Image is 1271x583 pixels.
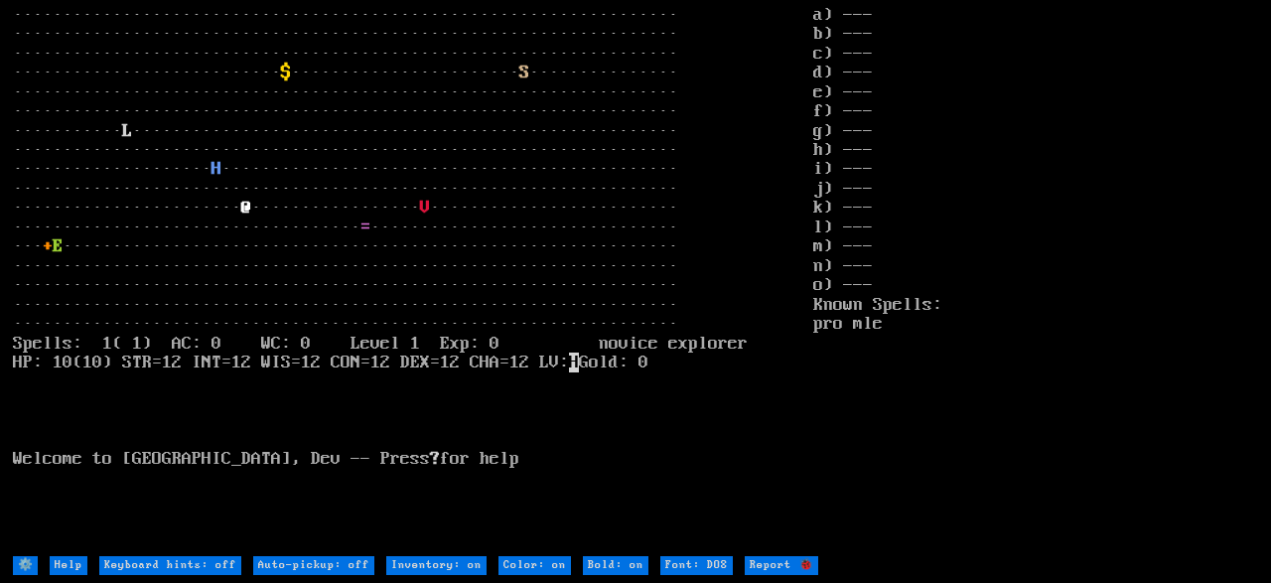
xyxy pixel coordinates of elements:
[281,63,291,82] font: $
[13,556,38,575] input: ⚙️
[660,556,733,575] input: Font: DOS
[386,556,487,575] input: Inventory: on
[519,63,529,82] font: S
[430,449,440,469] b: ?
[99,556,241,575] input: Keyboard hints: off
[122,121,132,141] font: L
[360,218,370,237] font: =
[745,556,818,575] input: Report 🐞
[569,353,579,372] mark: H
[253,556,374,575] input: Auto-pickup: off
[43,236,53,256] font: +
[498,556,571,575] input: Color: on
[241,198,251,218] font: @
[212,159,221,179] font: H
[13,6,813,554] larn: ··································································· ·····························...
[813,6,1258,554] stats: a) --- b) --- c) --- d) --- e) --- f) --- g) --- h) --- i) --- j) --- k) --- l) --- m) --- n) ---...
[583,556,648,575] input: Bold: on
[50,556,87,575] input: Help
[420,198,430,218] font: V
[53,236,63,256] font: E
